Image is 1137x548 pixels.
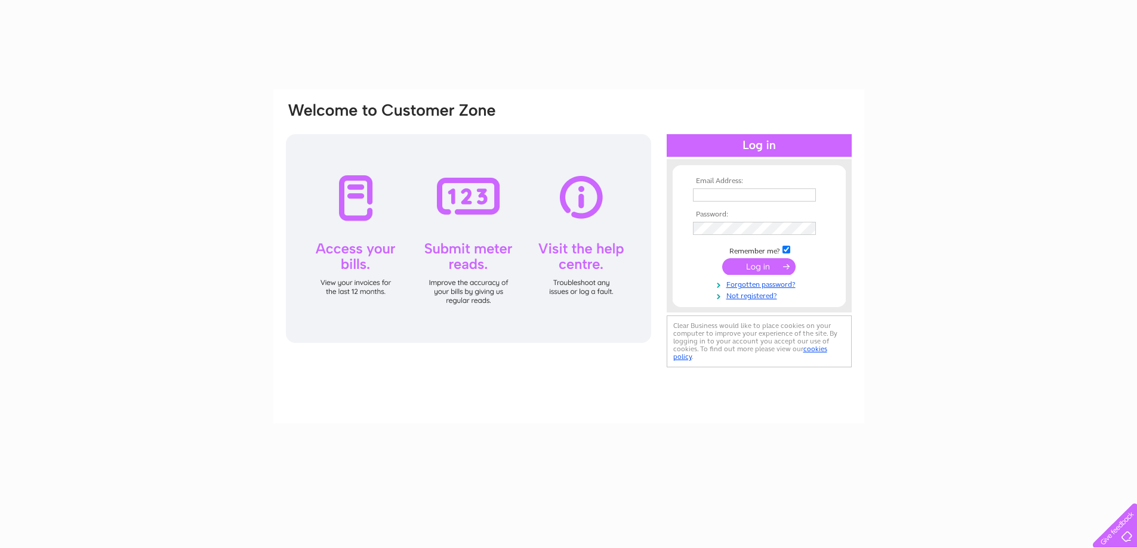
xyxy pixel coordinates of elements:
[690,177,828,185] th: Email Address:
[673,345,827,361] a: cookies policy
[667,315,852,367] div: Clear Business would like to place cookies on your computer to improve your experience of the sit...
[693,289,828,301] a: Not registered?
[693,278,828,289] a: Forgotten password?
[690,210,828,219] th: Password:
[690,244,828,256] td: Remember me?
[722,258,796,275] input: Submit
